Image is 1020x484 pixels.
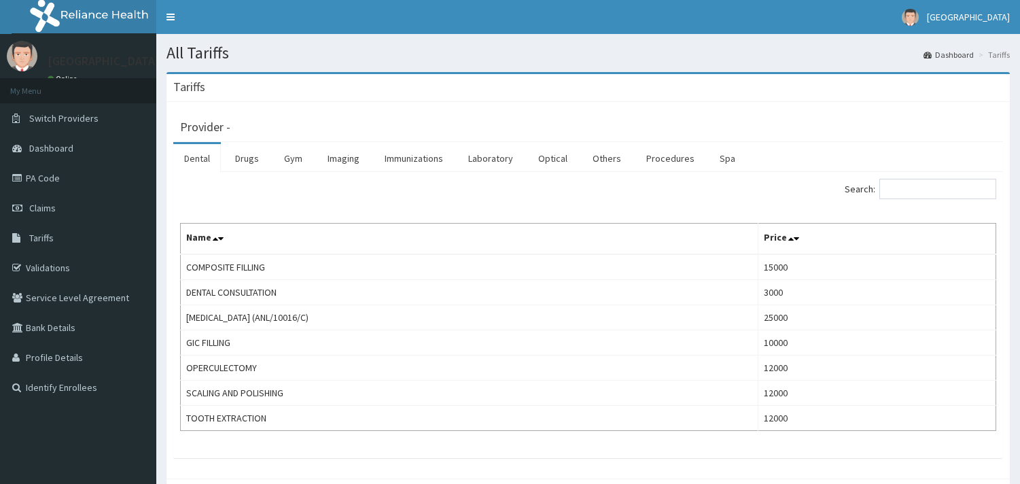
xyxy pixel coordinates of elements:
[180,121,230,133] h3: Provider -
[924,49,974,60] a: Dashboard
[927,11,1010,23] span: [GEOGRAPHIC_DATA]
[758,381,996,406] td: 12000
[975,49,1010,60] li: Tariffs
[181,381,758,406] td: SCALING AND POLISHING
[582,144,632,173] a: Others
[7,41,37,71] img: User Image
[173,81,205,93] h3: Tariffs
[273,144,313,173] a: Gym
[29,232,54,244] span: Tariffs
[457,144,524,173] a: Laboratory
[758,254,996,280] td: 15000
[758,356,996,381] td: 12000
[29,112,99,124] span: Switch Providers
[181,330,758,356] td: GIC FILLING
[845,179,996,199] label: Search:
[173,144,221,173] a: Dental
[181,356,758,381] td: OPERCULECTOMY
[758,280,996,305] td: 3000
[181,305,758,330] td: [MEDICAL_DATA] (ANL/10016/C)
[527,144,578,173] a: Optical
[181,406,758,431] td: TOOTH EXTRACTION
[758,330,996,356] td: 10000
[181,254,758,280] td: COMPOSITE FILLING
[48,55,160,67] p: [GEOGRAPHIC_DATA]
[879,179,996,199] input: Search:
[181,280,758,305] td: DENTAL CONSULTATION
[29,202,56,214] span: Claims
[317,144,370,173] a: Imaging
[181,224,758,255] th: Name
[224,144,270,173] a: Drugs
[635,144,705,173] a: Procedures
[758,305,996,330] td: 25000
[709,144,746,173] a: Spa
[374,144,454,173] a: Immunizations
[758,224,996,255] th: Price
[29,142,73,154] span: Dashboard
[902,9,919,26] img: User Image
[166,44,1010,62] h1: All Tariffs
[48,74,80,84] a: Online
[758,406,996,431] td: 12000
